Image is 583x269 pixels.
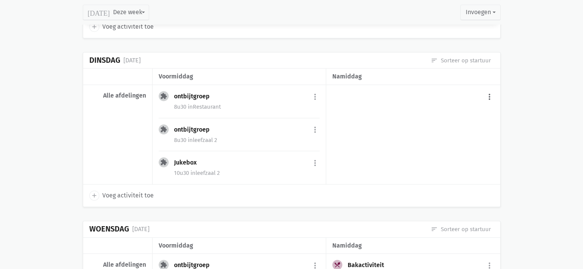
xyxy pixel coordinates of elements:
i: add [91,23,98,30]
div: voormiddag [159,241,320,251]
a: Sorteer op startuur [431,225,491,233]
span: Restaurant [188,103,221,110]
span: in [191,170,195,176]
div: ontbijtgroep [174,93,216,100]
div: Jukebox [174,159,203,166]
span: 8u30 [174,137,186,143]
a: Sorteer op startuur [431,56,491,65]
button: Invoegen [460,5,500,20]
i: add [91,192,98,199]
span: leefzaal 2 [191,170,220,176]
span: 10u30 [174,170,189,176]
i: local_dining [334,261,341,268]
div: [DATE] [123,55,141,65]
div: Alle afdelingen [89,92,146,99]
a: add Voeg activiteit toe [89,22,154,32]
div: ontbijtgroep [174,126,216,134]
i: extension [160,261,167,268]
div: namiddag [332,72,494,82]
div: Alle afdelingen [89,261,146,269]
i: sort [431,226,438,233]
i: extension [160,126,167,133]
span: in [188,103,193,110]
button: Deze week [83,5,149,20]
a: add Voeg activiteit toe [89,191,154,201]
div: [DATE] [132,224,149,234]
div: Dinsdag [89,56,120,65]
div: ontbijtgroep [174,261,216,269]
i: extension [160,93,167,99]
i: [DATE] [88,9,110,16]
i: extension [160,159,167,166]
div: namiddag [332,241,494,251]
span: 8u30 [174,103,186,110]
div: voormiddag [159,72,320,82]
span: in [188,137,193,143]
div: Bakactiviteit [348,261,390,269]
i: sort [431,57,438,64]
span: leefzaal 2 [188,137,217,143]
div: Woensdag [89,225,129,233]
span: Voeg activiteit toe [102,191,154,201]
span: Voeg activiteit toe [102,22,154,32]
